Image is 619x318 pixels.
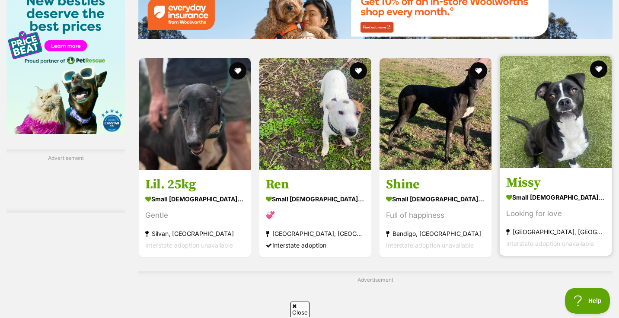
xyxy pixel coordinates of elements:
[506,226,605,238] strong: [GEOGRAPHIC_DATA], [GEOGRAPHIC_DATA]
[506,240,594,247] span: Interstate adoption unavailable
[380,170,491,258] a: Shine small [DEMOGRAPHIC_DATA] Dog Full of happiness Bendigo, [GEOGRAPHIC_DATA] Interstate adopti...
[145,228,244,239] strong: Silvan, [GEOGRAPHIC_DATA]
[145,193,244,205] strong: small [DEMOGRAPHIC_DATA] Dog
[139,58,251,170] img: Lil. 25kg - Greyhound Dog
[500,168,612,256] a: Missy small [DEMOGRAPHIC_DATA] Dog Looking for love [GEOGRAPHIC_DATA], [GEOGRAPHIC_DATA] Intersta...
[145,210,244,221] div: Gentle
[259,170,371,258] a: Ren small [DEMOGRAPHIC_DATA] Dog 💞 [GEOGRAPHIC_DATA], [GEOGRAPHIC_DATA] Interstate adoption
[590,60,607,78] button: favourite
[266,228,365,239] strong: [GEOGRAPHIC_DATA], [GEOGRAPHIC_DATA]
[380,58,491,170] img: Shine - Greyhound Dog
[565,288,610,314] iframe: Help Scout Beacon - Open
[386,193,485,205] strong: small [DEMOGRAPHIC_DATA] Dog
[266,210,365,221] div: 💞
[266,176,365,193] h3: Ren
[470,62,487,79] button: favourite
[259,58,371,170] img: Ren - Mixed Dog
[350,62,367,79] button: favourite
[500,56,612,168] img: Missy - American Staffordshire Terrier Dog
[506,208,605,219] div: Looking for love
[386,242,474,249] span: Interstate adoption unavailable
[506,191,605,204] strong: small [DEMOGRAPHIC_DATA] Dog
[386,228,485,239] strong: Bendigo, [GEOGRAPHIC_DATA]
[386,176,485,193] h3: Shine
[506,175,605,191] h3: Missy
[266,239,365,251] div: Interstate adoption
[386,210,485,221] div: Full of happiness
[139,170,251,258] a: Lil. 25kg small [DEMOGRAPHIC_DATA] Dog Gentle Silvan, [GEOGRAPHIC_DATA] Interstate adoption unava...
[266,193,365,205] strong: small [DEMOGRAPHIC_DATA] Dog
[145,176,244,193] h3: Lil. 25kg
[290,302,309,317] span: Close
[230,62,247,79] button: favourite
[6,149,125,213] div: Advertisement
[145,242,233,249] span: Interstate adoption unavailable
